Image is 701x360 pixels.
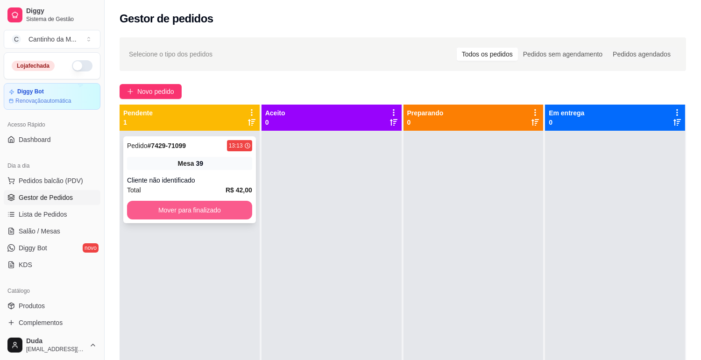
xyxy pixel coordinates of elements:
div: Dia a dia [4,158,100,173]
div: Cantinho da M ... [28,35,77,44]
span: Pedidos balcão (PDV) [19,176,83,185]
span: Selecione o tipo dos pedidos [129,49,212,59]
span: Pedido [127,142,148,149]
a: Lista de Pedidos [4,207,100,222]
button: Pedidos balcão (PDV) [4,173,100,188]
span: Salão / Mesas [19,226,60,236]
a: Gestor de Pedidos [4,190,100,205]
a: DiggySistema de Gestão [4,4,100,26]
p: 0 [265,118,285,127]
h2: Gestor de pedidos [120,11,213,26]
div: Loja fechada [12,61,55,71]
div: Acesso Rápido [4,117,100,132]
button: Novo pedido [120,84,182,99]
p: Em entrega [549,108,584,118]
strong: R$ 42,00 [226,186,252,194]
span: Mesa [178,159,194,168]
div: Pedidos sem agendamento [518,48,608,61]
span: Diggy Bot [19,243,47,253]
button: Select a team [4,30,100,49]
button: Duda[EMAIL_ADDRESS][DOMAIN_NAME] [4,334,100,356]
button: Mover para finalizado [127,201,252,219]
a: Complementos [4,315,100,330]
div: Catálogo [4,283,100,298]
span: [EMAIL_ADDRESS][DOMAIN_NAME] [26,346,85,353]
p: Preparando [407,108,444,118]
div: 13:13 [229,142,243,149]
span: Complementos [19,318,63,327]
span: Total [127,185,141,195]
span: C [12,35,21,44]
a: Produtos [4,298,100,313]
p: 0 [407,118,444,127]
p: Pendente [123,108,153,118]
span: plus [127,88,134,95]
article: Renovação automática [15,97,71,105]
span: Diggy [26,7,97,15]
a: Salão / Mesas [4,224,100,239]
a: KDS [4,257,100,272]
strong: # 7429-71099 [148,142,186,149]
article: Diggy Bot [17,88,44,95]
span: Novo pedido [137,86,174,97]
span: Dashboard [19,135,51,144]
span: Duda [26,337,85,346]
p: Aceito [265,108,285,118]
p: 1 [123,118,153,127]
div: Todos os pedidos [457,48,518,61]
span: Lista de Pedidos [19,210,67,219]
p: 0 [549,118,584,127]
div: Cliente não identificado [127,176,252,185]
span: Sistema de Gestão [26,15,97,23]
a: Diggy BotRenovaçãoautomática [4,83,100,110]
a: Diggy Botnovo [4,240,100,255]
span: Gestor de Pedidos [19,193,73,202]
div: 39 [196,159,204,168]
button: Alterar Status [72,60,92,71]
span: Produtos [19,301,45,311]
div: Pedidos agendados [608,48,676,61]
span: KDS [19,260,32,269]
a: Dashboard [4,132,100,147]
